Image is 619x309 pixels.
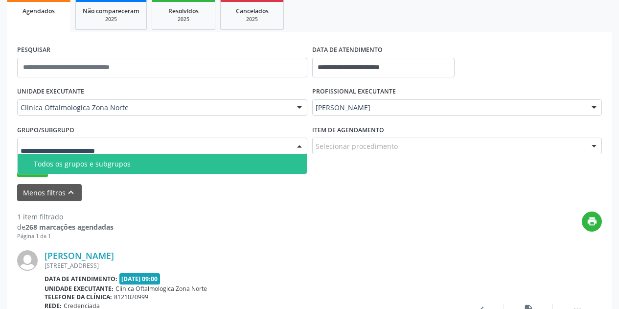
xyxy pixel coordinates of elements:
[17,232,114,240] div: Página 1 de 1
[45,250,114,261] a: [PERSON_NAME]
[83,7,139,15] span: Não compareceram
[34,160,301,168] div: Todos os grupos e subgrupos
[45,261,455,270] div: [STREET_ADDRESS]
[119,273,160,285] span: [DATE] 09:00
[45,285,114,293] b: Unidade executante:
[316,141,398,151] span: Selecionar procedimento
[587,216,597,227] i: print
[25,222,114,232] strong: 268 marcações agendadas
[66,187,76,198] i: keyboard_arrow_up
[228,16,276,23] div: 2025
[17,184,82,201] button: Menos filtroskeyboard_arrow_up
[312,43,383,58] label: DATA DE ATENDIMENTO
[114,293,148,301] span: 8121020999
[159,16,208,23] div: 2025
[236,7,269,15] span: Cancelados
[582,212,602,232] button: print
[316,103,582,113] span: [PERSON_NAME]
[17,122,74,138] label: Grupo/Subgrupo
[17,250,38,271] img: img
[45,293,112,301] b: Telefone da clínica:
[83,16,139,23] div: 2025
[17,84,84,99] label: UNIDADE EXECUTANTE
[17,222,114,232] div: de
[23,7,55,15] span: Agendados
[312,122,384,138] label: Item de agendamento
[115,285,207,293] span: Clinica Oftalmologica Zona Norte
[168,7,199,15] span: Resolvidos
[45,275,117,283] b: Data de atendimento:
[312,84,396,99] label: PROFISSIONAL EXECUTANTE
[21,103,287,113] span: Clinica Oftalmologica Zona Norte
[17,212,114,222] div: 1 item filtrado
[17,43,50,58] label: PESQUISAR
